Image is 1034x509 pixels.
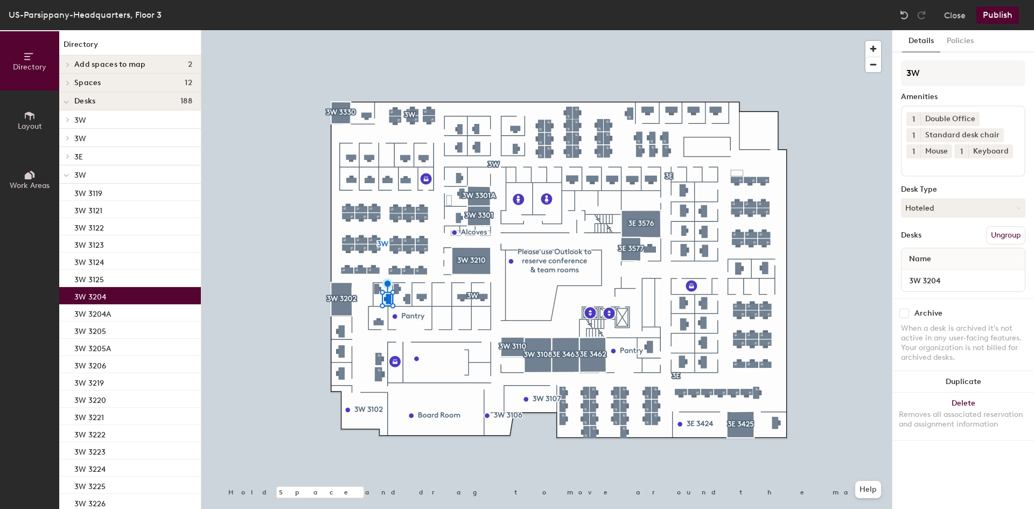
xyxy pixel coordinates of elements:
[901,93,1025,101] div: Amenities
[74,203,102,215] p: 3W 3121
[901,231,921,240] div: Desks
[901,185,1025,194] div: Desk Type
[185,79,192,87] span: 12
[901,198,1025,218] button: Hoteled
[855,481,881,498] button: Help
[59,39,201,55] h1: Directory
[74,479,106,491] p: 3W 3225
[74,306,111,319] p: 3W 3204A
[986,226,1025,245] button: Ungroup
[74,496,106,508] p: 3W 3226
[74,171,86,180] span: 3W
[74,358,106,371] p: 3W 3206
[892,393,1034,440] button: DeleteRemoves all associated reservation and assignment information
[74,238,104,250] p: 3W 3123
[944,6,966,24] button: Close
[18,122,42,131] span: Layout
[74,444,106,457] p: 3W 3223
[74,152,83,162] span: 3E
[13,62,46,72] span: Directory
[74,97,95,106] span: Desks
[74,289,106,302] p: 3W 3204
[74,393,106,405] p: 3W 3220
[920,112,980,126] div: Double Office
[906,128,920,142] button: 1
[940,30,980,52] button: Policies
[920,144,952,158] div: Mouse
[976,6,1019,24] button: Publish
[74,272,104,284] p: 3W 3125
[920,128,1004,142] div: Standard desk chair
[74,116,86,125] span: 3W
[74,324,106,336] p: 3W 3205
[960,146,963,157] span: 1
[912,114,915,125] span: 1
[904,249,937,269] span: Name
[74,410,104,422] p: 3W 3221
[902,30,940,52] button: Details
[74,220,104,233] p: 3W 3122
[901,324,1025,362] div: When a desk is archived it's not active in any user-facing features. Your organization is not bil...
[899,410,1028,429] div: Removes all associated reservation and assignment information
[968,144,1013,158] div: Keyboard
[912,146,915,157] span: 1
[74,427,106,440] p: 3W 3222
[9,8,162,22] div: US-Parsippany-Headquarters, Floor 3
[954,144,968,158] button: 1
[906,144,920,158] button: 1
[188,60,192,69] span: 2
[74,375,104,388] p: 3W 3219
[892,371,1034,393] button: Duplicate
[916,10,927,20] img: Redo
[912,130,915,141] span: 1
[74,462,106,474] p: 3W 3224
[74,79,101,87] span: Spaces
[74,134,86,143] span: 3W
[74,186,102,198] p: 3W 3119
[904,273,1023,288] input: Unnamed desk
[74,255,104,267] p: 3W 3124
[74,341,111,353] p: 3W 3205A
[180,97,192,106] span: 188
[906,112,920,126] button: 1
[914,309,942,318] div: Archive
[899,10,910,20] img: Undo
[10,181,50,190] span: Work Areas
[74,60,146,69] span: Add spaces to map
